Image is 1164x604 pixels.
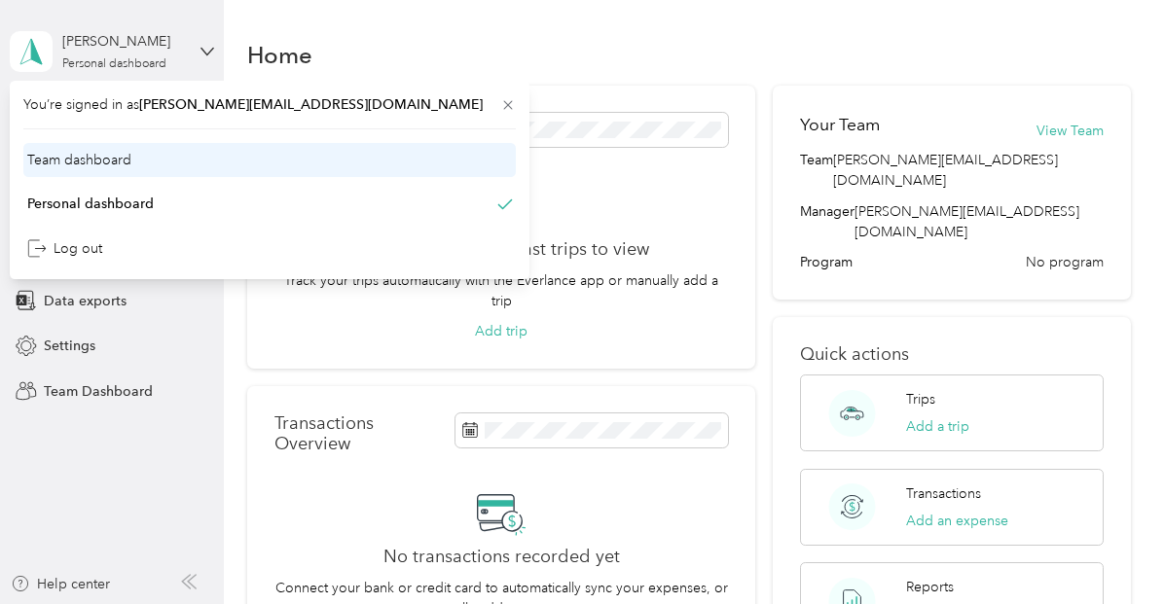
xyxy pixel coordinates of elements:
[475,321,527,341] button: Add trip
[906,483,981,504] p: Transactions
[1055,495,1164,604] iframe: Everlance-gr Chat Button Frame
[1037,121,1104,141] button: View Team
[27,150,131,170] div: Team dashboard
[833,150,1104,191] span: [PERSON_NAME][EMAIL_ADDRESS][DOMAIN_NAME]
[62,58,166,70] div: Personal dashboard
[139,96,483,113] span: [PERSON_NAME][EMAIL_ADDRESS][DOMAIN_NAME]
[23,94,516,115] span: You’re signed in as
[44,336,95,356] span: Settings
[800,150,833,191] span: Team
[44,291,127,311] span: Data exports
[800,344,1104,365] p: Quick actions
[274,270,728,311] p: Track your trips automatically with the Everlance app or manually add a trip
[855,203,1079,240] span: [PERSON_NAME][EMAIL_ADDRESS][DOMAIN_NAME]
[1026,252,1104,272] span: No program
[11,574,110,594] button: Help center
[906,416,969,437] button: Add a trip
[906,389,935,409] p: Trips
[44,381,153,402] span: Team Dashboard
[383,547,620,567] h2: No transactions recorded yet
[906,577,954,597] p: Reports
[800,201,855,242] span: Manager
[800,113,880,137] h2: Your Team
[27,194,154,214] div: Personal dashboard
[27,238,102,259] div: Log out
[247,45,312,65] h1: Home
[62,31,184,52] div: [PERSON_NAME]
[906,511,1008,531] button: Add an expense
[800,252,853,272] span: Program
[274,413,445,454] p: Transactions Overview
